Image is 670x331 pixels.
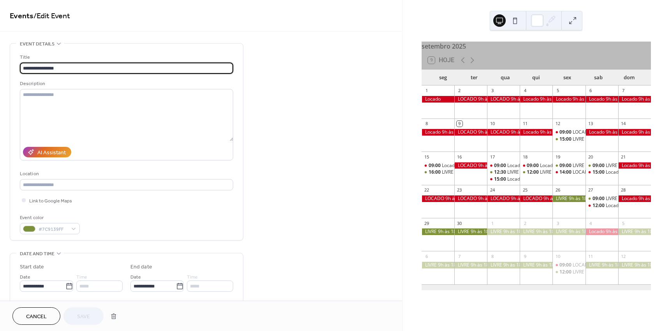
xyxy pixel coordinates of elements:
[487,169,520,176] div: LIVRE 12h30 às 14h30
[520,96,552,103] div: Locado 9h às 18h
[424,154,430,160] div: 15
[424,187,430,193] div: 22
[76,273,87,281] span: Time
[540,169,577,176] div: LIVRE 12h às 18h
[507,162,545,169] div: Locado 9h às 12h
[522,187,528,193] div: 25
[507,176,548,183] div: Locado 15h às 17h
[520,169,552,176] div: LIVRE 12h às 18h
[422,228,454,235] div: LIVRE 9h às 18h
[20,40,55,48] span: Event details
[489,121,495,127] div: 10
[588,220,594,226] div: 4
[457,88,462,94] div: 2
[614,70,645,85] div: dom
[555,187,561,193] div: 26
[494,169,507,176] span: 12:30
[621,187,626,193] div: 28
[618,195,651,202] div: Locado 9h às 18h
[593,169,606,176] span: 15:00
[422,169,454,176] div: LIVRE 16h às 18h
[454,195,487,202] div: LOCADO 9h às 18h
[618,129,651,136] div: Locado 9h às 18h
[489,154,495,160] div: 17
[457,187,462,193] div: 23
[522,88,528,94] div: 4
[586,129,618,136] div: Locado 9h às 18h
[428,70,459,85] div: seg
[593,202,606,209] span: 12:00
[588,154,594,160] div: 20
[23,147,71,157] button: AI Assistant
[487,195,520,202] div: LOCADO 9h às 18h
[422,129,454,136] div: Locado 9h às 18h
[621,253,626,259] div: 12
[552,136,585,143] div: LIVRE 15h às 17h
[586,202,618,209] div: Locado 12h às 16h
[521,70,552,85] div: qui
[559,136,573,143] span: 15:00
[487,176,520,183] div: Locado 15h às 17h
[522,220,528,226] div: 2
[130,263,152,271] div: End date
[520,195,552,202] div: LOCADO 9h às 18h
[20,273,30,281] span: Date
[20,214,78,222] div: Event color
[559,162,573,169] span: 09:00
[487,262,520,268] div: LIVRE 9h às 18h
[573,169,617,176] div: LOCADO 14h às 18h
[618,96,651,103] div: Locado 9h às 18h
[422,96,454,103] div: Locado
[606,169,646,176] div: Locado 15h às 17h
[10,9,33,24] a: Events
[454,96,487,103] div: LOCADO 9h às 18h
[552,228,585,235] div: LIVRE 9h às 18h
[552,96,585,103] div: Locado 9h às 18h
[573,262,614,268] div: LOCADO 9h às 12h
[20,263,44,271] div: Start date
[520,162,552,169] div: Locado 9h às 11h
[422,195,454,202] div: LOCADO 9h às 18h
[494,176,507,183] span: 15:00
[583,70,614,85] div: sab
[621,88,626,94] div: 7
[487,228,520,235] div: LIVRE 9h às 18h
[489,253,495,259] div: 8
[520,262,552,268] div: LIVRE 9h às 18h
[442,169,478,176] div: LIVRE 16h às 18h
[552,262,585,268] div: LOCADO 9h às 12h
[555,220,561,226] div: 3
[130,273,141,281] span: Date
[424,253,430,259] div: 6
[555,154,561,160] div: 19
[606,162,640,169] div: LIVRE 9h às 14h
[559,169,573,176] span: 14:00
[459,70,490,85] div: ter
[507,169,555,176] div: LIVRE 12h30 às 14h30
[593,195,606,202] span: 09:00
[618,162,651,169] div: Locado 9h às 18h
[522,253,528,259] div: 9
[520,129,552,136] div: Locado 9h às 18h
[522,121,528,127] div: 11
[555,253,561,259] div: 10
[552,269,585,275] div: LIVRE 12h às 17h
[522,154,528,160] div: 18
[588,121,594,127] div: 13
[422,262,454,268] div: LIVRE 9h às 18h
[540,162,578,169] div: Locado 9h às 11h
[621,154,626,160] div: 21
[588,253,594,259] div: 11
[489,187,495,193] div: 24
[457,253,462,259] div: 7
[457,154,462,160] div: 16
[422,162,454,169] div: Locado 9h às 15h
[187,273,198,281] span: Time
[527,169,540,176] span: 12:00
[559,269,573,275] span: 12:00
[20,170,232,178] div: Location
[422,42,651,51] div: setembro 2025
[26,313,47,321] span: Cancel
[559,262,573,268] span: 09:00
[29,197,72,205] span: Link to Google Maps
